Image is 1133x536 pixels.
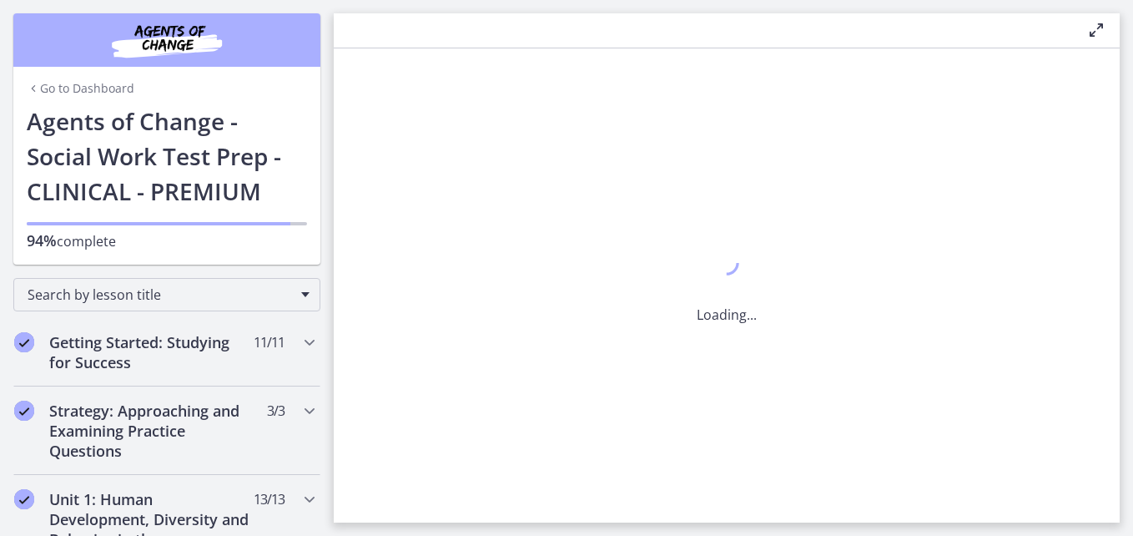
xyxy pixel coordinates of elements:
[254,489,285,509] span: 13 / 13
[13,278,320,311] div: Search by lesson title
[254,332,285,352] span: 11 / 11
[27,104,307,209] h1: Agents of Change - Social Work Test Prep - CLINICAL - PREMIUM
[67,20,267,60] img: Agents of Change
[697,305,757,325] p: Loading...
[27,230,307,251] p: complete
[14,489,34,509] i: Completed
[49,401,253,461] h2: Strategy: Approaching and Examining Practice Questions
[14,401,34,421] i: Completed
[267,401,285,421] span: 3 / 3
[27,80,134,97] a: Go to Dashboard
[49,332,253,372] h2: Getting Started: Studying for Success
[27,230,57,250] span: 94%
[697,246,757,285] div: 1
[28,286,293,304] span: Search by lesson title
[14,332,34,352] i: Completed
